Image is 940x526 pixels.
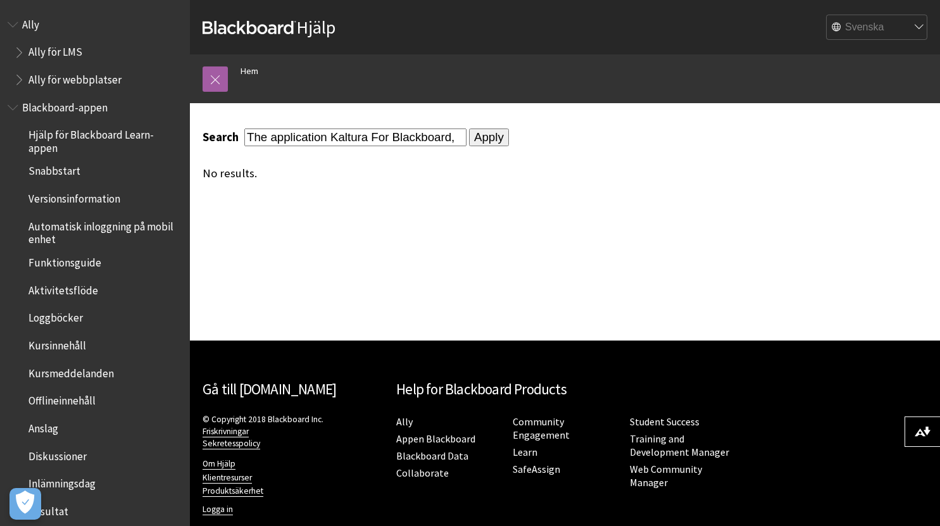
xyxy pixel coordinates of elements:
span: Hjälp för Blackboard Learn-appen [28,125,181,154]
span: Offlineinnehåll [28,390,96,407]
h2: Help for Blackboard Products [396,379,734,401]
a: Student Success [630,415,699,429]
span: Snabbstart [28,161,80,178]
a: Produktsäkerhet [203,485,263,497]
a: Learn [513,446,537,459]
a: Gå till [DOMAIN_NAME] [203,380,336,398]
span: Funktionsguide [28,252,101,269]
span: Loggböcker [28,308,83,325]
a: Collaborate [396,467,449,480]
a: Ally [396,415,413,429]
button: Open Preferences [9,488,41,520]
span: Ally för LMS [28,42,82,59]
span: Resultat [28,501,68,518]
nav: Book outline for Anthology Ally Help [8,14,182,91]
a: Web Community Manager [630,463,702,489]
strong: Blackboard [203,21,296,34]
select: Site Language Selector [827,15,928,41]
a: Klientresurser [203,472,252,484]
span: Kursmeddelanden [28,363,114,380]
a: Sekretesspolicy [203,438,260,449]
a: Friskrivningar [203,426,249,437]
span: Diskussioner [28,446,87,463]
span: Kursinnehåll [28,335,86,352]
div: No results. [203,166,740,180]
a: Blackboard Data [396,449,468,463]
span: Aktivitetsflöde [28,280,98,297]
span: Versionsinformation [28,188,120,205]
a: Appen Blackboard [396,432,475,446]
a: SafeAssign [513,463,560,476]
label: Search [203,130,242,144]
span: Ally [22,14,39,31]
span: Ally för webbplatser [28,69,122,86]
a: Community Engagement [513,415,570,442]
p: © Copyright 2018 Blackboard Inc. [203,413,384,449]
span: Inlämningsdag [28,473,96,490]
a: Om Hjälp [203,458,235,470]
input: Apply [469,128,509,146]
a: Hem [241,63,258,79]
span: Automatisk inloggning på mobil enhet [28,216,181,246]
a: Logga in [203,504,233,515]
span: Blackboard-appen [22,97,108,114]
span: Anslag [28,418,58,435]
a: Training and Development Manager [630,432,729,459]
a: BlackboardHjälp [203,16,335,39]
